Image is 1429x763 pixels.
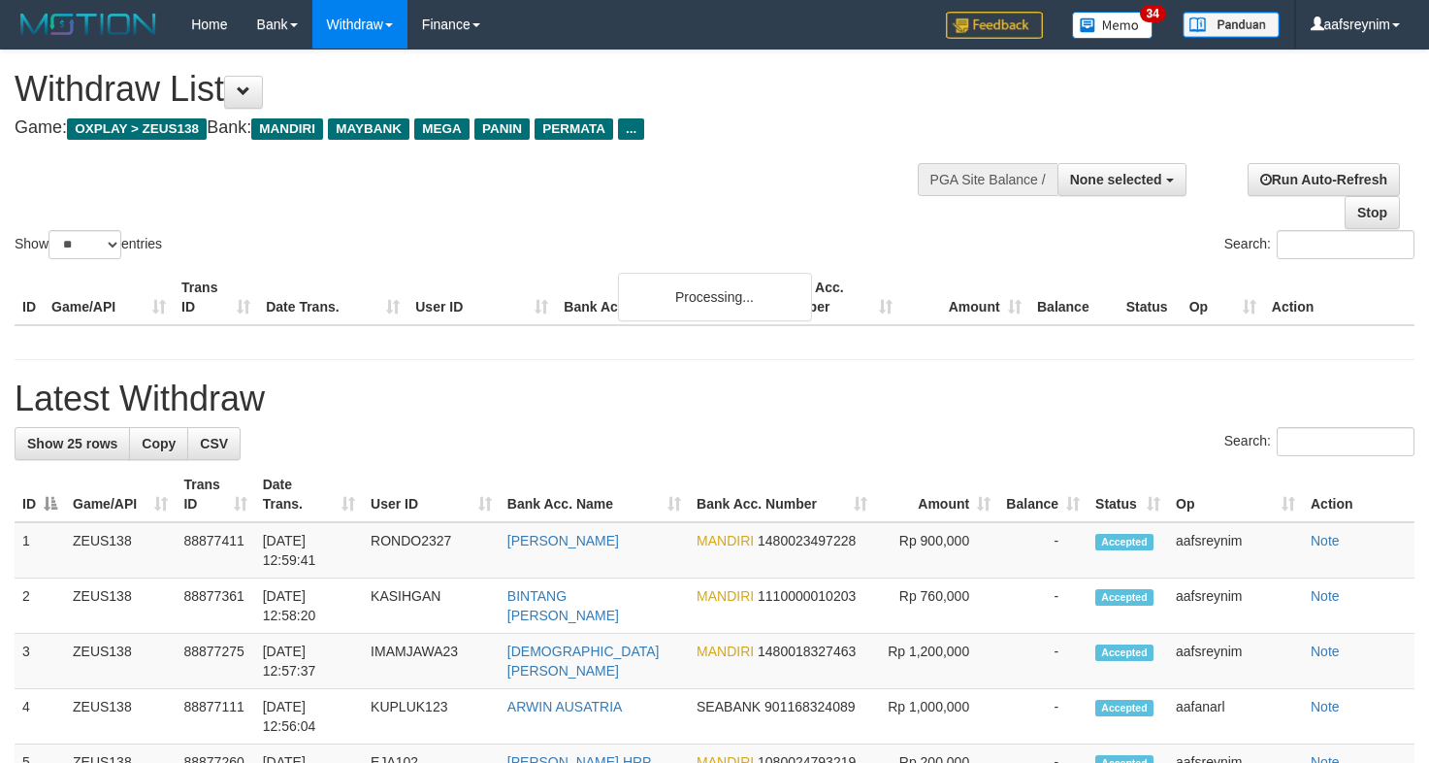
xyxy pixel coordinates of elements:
[200,436,228,451] span: CSV
[15,634,65,689] td: 3
[407,270,556,325] th: User ID
[15,579,65,634] td: 2
[15,467,65,522] th: ID: activate to sort column descending
[363,634,500,689] td: IMAMJAWA23
[770,270,899,325] th: Bank Acc. Number
[758,533,856,548] span: Copy 1480023497228 to clipboard
[1119,270,1182,325] th: Status
[1224,230,1414,259] label: Search:
[1264,270,1414,325] th: Action
[258,270,407,325] th: Date Trans.
[328,118,409,140] span: MAYBANK
[998,689,1088,745] td: -
[1057,163,1186,196] button: None selected
[474,118,530,140] span: PANIN
[697,588,754,604] span: MANDIRI
[187,427,241,460] a: CSV
[363,522,500,579] td: RONDO2327
[255,689,363,745] td: [DATE] 12:56:04
[255,467,363,522] th: Date Trans.: activate to sort column ascending
[15,118,933,138] h4: Game: Bank:
[689,467,875,522] th: Bank Acc. Number: activate to sort column ascending
[500,467,689,522] th: Bank Acc. Name: activate to sort column ascending
[251,118,323,140] span: MANDIRI
[129,427,188,460] a: Copy
[507,533,619,548] a: [PERSON_NAME]
[1168,579,1303,634] td: aafsreynim
[1029,270,1119,325] th: Balance
[900,270,1029,325] th: Amount
[1311,644,1340,659] a: Note
[875,522,998,579] td: Rp 900,000
[1168,689,1303,745] td: aafanarl
[697,533,754,548] span: MANDIRI
[65,689,176,745] td: ZEUS138
[697,644,754,659] span: MANDIRI
[65,522,176,579] td: ZEUS138
[15,689,65,745] td: 4
[618,273,812,321] div: Processing...
[1072,12,1153,39] img: Button%20Memo.svg
[1277,427,1414,456] input: Search:
[1168,522,1303,579] td: aafsreynim
[176,689,254,745] td: 88877111
[998,579,1088,634] td: -
[65,579,176,634] td: ZEUS138
[1311,699,1340,714] a: Note
[1182,270,1264,325] th: Op
[65,634,176,689] td: ZEUS138
[1140,5,1166,22] span: 34
[363,579,500,634] td: KASIHGAN
[1224,427,1414,456] label: Search:
[697,699,761,714] span: SEABANK
[618,118,644,140] span: ...
[15,427,130,460] a: Show 25 rows
[176,467,254,522] th: Trans ID: activate to sort column ascending
[15,380,1414,418] h1: Latest Withdraw
[49,230,121,259] select: Showentries
[507,699,623,714] a: ARWIN AUSATRIA
[44,270,174,325] th: Game/API
[1311,588,1340,604] a: Note
[255,522,363,579] td: [DATE] 12:59:41
[998,634,1088,689] td: -
[1095,700,1153,716] span: Accepted
[414,118,470,140] span: MEGA
[758,588,856,604] span: Copy 1110000010203 to clipboard
[1311,533,1340,548] a: Note
[1168,634,1303,689] td: aafsreynim
[764,699,855,714] span: Copy 901168324089 to clipboard
[1168,467,1303,522] th: Op: activate to sort column ascending
[946,12,1043,39] img: Feedback.jpg
[1248,163,1400,196] a: Run Auto-Refresh
[255,634,363,689] td: [DATE] 12:57:37
[176,634,254,689] td: 88877275
[15,230,162,259] label: Show entries
[176,579,254,634] td: 88877361
[15,270,44,325] th: ID
[176,522,254,579] td: 88877411
[556,270,770,325] th: Bank Acc. Name
[758,644,856,659] span: Copy 1480018327463 to clipboard
[27,436,117,451] span: Show 25 rows
[1303,467,1414,522] th: Action
[875,634,998,689] td: Rp 1,200,000
[1277,230,1414,259] input: Search:
[67,118,207,140] span: OXPLAY > ZEUS138
[15,522,65,579] td: 1
[363,467,500,522] th: User ID: activate to sort column ascending
[1095,645,1153,661] span: Accepted
[1095,534,1153,550] span: Accepted
[255,579,363,634] td: [DATE] 12:58:20
[507,588,619,623] a: BINTANG [PERSON_NAME]
[998,467,1088,522] th: Balance: activate to sort column ascending
[65,467,176,522] th: Game/API: activate to sort column ascending
[15,70,933,109] h1: Withdraw List
[15,10,162,39] img: MOTION_logo.png
[1183,12,1280,38] img: panduan.png
[998,522,1088,579] td: -
[1345,196,1400,229] a: Stop
[363,689,500,745] td: KUPLUK123
[142,436,176,451] span: Copy
[507,644,660,679] a: [DEMOGRAPHIC_DATA][PERSON_NAME]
